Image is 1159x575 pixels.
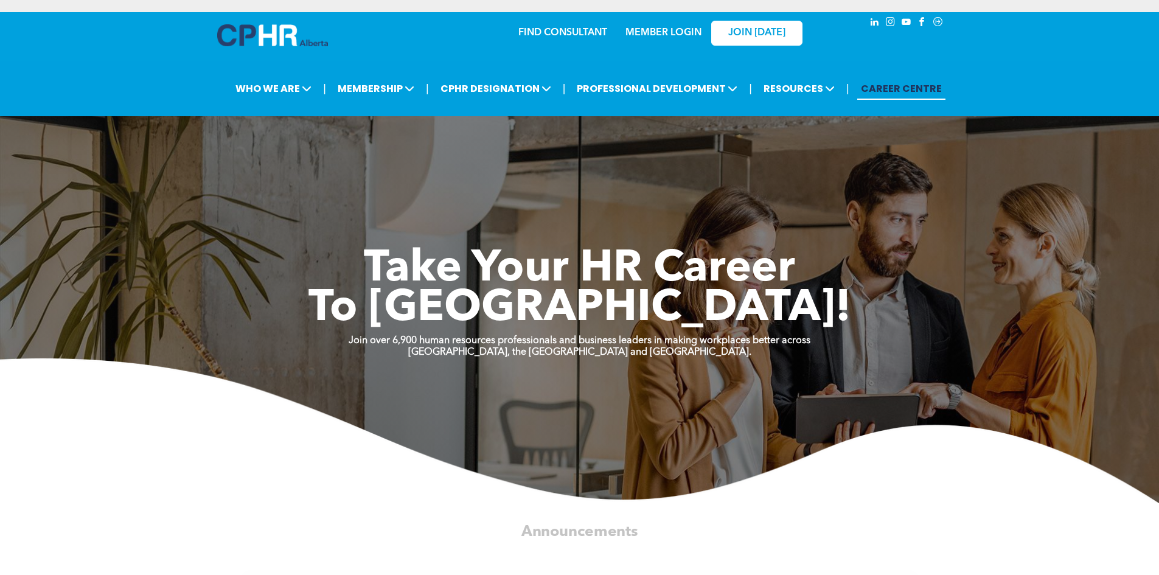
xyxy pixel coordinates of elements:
li: | [563,76,566,101]
span: Take Your HR Career [364,248,795,291]
span: To [GEOGRAPHIC_DATA]! [308,287,851,331]
a: Social network [931,15,945,32]
a: JOIN [DATE] [711,21,802,46]
li: | [323,76,326,101]
span: MEMBERSHIP [334,77,418,100]
span: Announcements [521,524,638,539]
a: linkedin [868,15,882,32]
li: | [846,76,849,101]
a: facebook [916,15,929,32]
strong: [GEOGRAPHIC_DATA], the [GEOGRAPHIC_DATA] and [GEOGRAPHIC_DATA]. [408,347,751,357]
span: RESOURCES [760,77,838,100]
a: CAREER CENTRE [857,77,945,100]
span: PROFESSIONAL DEVELOPMENT [573,77,741,100]
a: youtube [900,15,913,32]
a: instagram [884,15,897,32]
a: FIND CONSULTANT [518,28,607,38]
li: | [749,76,752,101]
img: A blue and white logo for cp alberta [217,24,328,46]
a: MEMBER LOGIN [625,28,701,38]
span: CPHR DESIGNATION [437,77,555,100]
li: | [426,76,429,101]
span: WHO WE ARE [232,77,315,100]
span: JOIN [DATE] [728,27,785,39]
strong: Join over 6,900 human resources professionals and business leaders in making workplaces better ac... [349,336,810,346]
